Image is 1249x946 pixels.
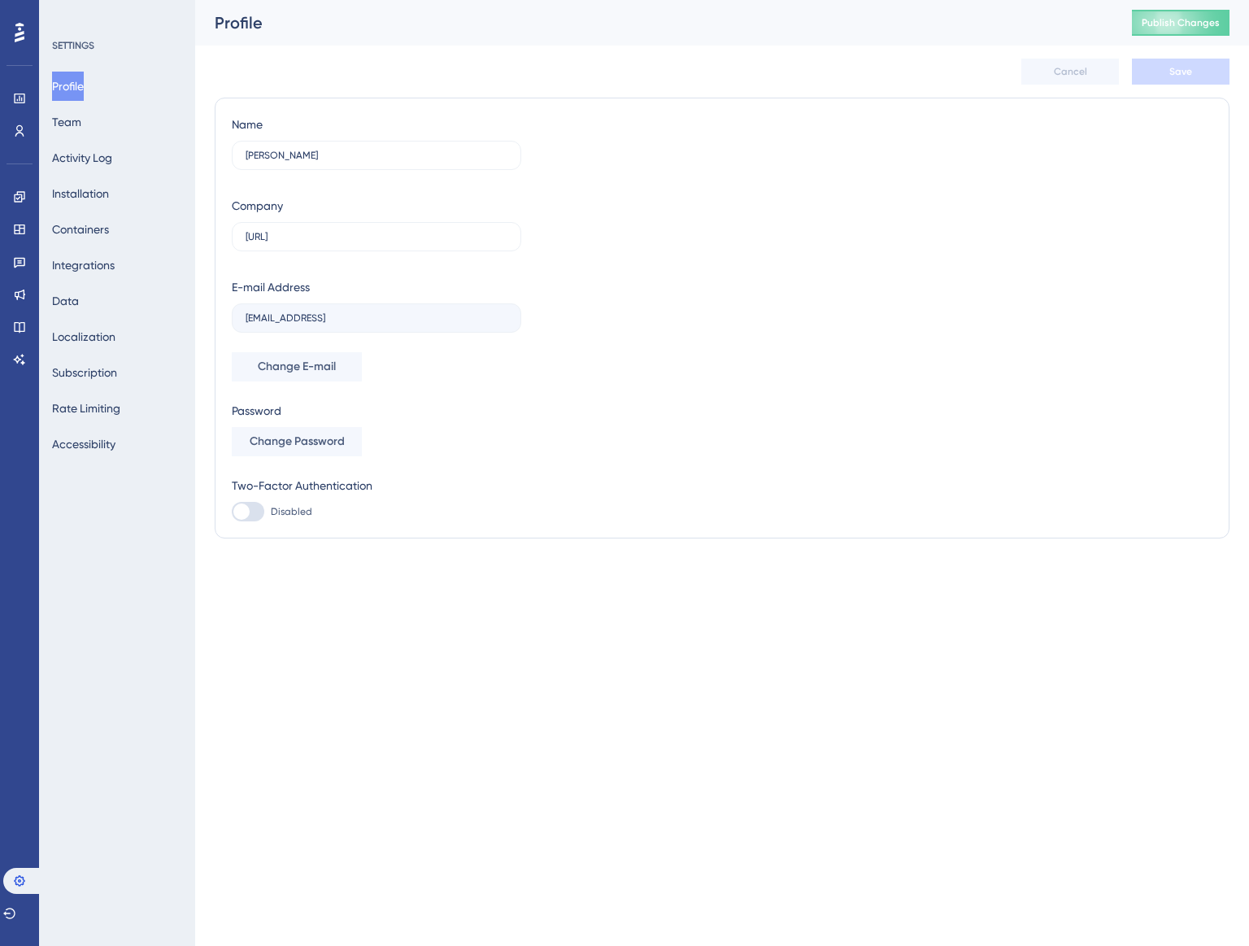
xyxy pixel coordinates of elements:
[1021,59,1119,85] button: Cancel
[258,357,336,377] span: Change E-mail
[52,215,109,244] button: Containers
[232,196,283,216] div: Company
[52,394,120,423] button: Rate Limiting
[232,115,263,134] div: Name
[52,179,109,208] button: Installation
[246,312,507,324] input: E-mail Address
[52,286,79,316] button: Data
[1132,59,1229,85] button: Save
[52,39,184,52] div: SETTINGS
[232,476,521,495] div: Two-Factor Authentication
[246,231,507,242] input: Company Name
[52,72,84,101] button: Profile
[52,358,117,387] button: Subscription
[232,352,362,381] button: Change E-mail
[215,11,1091,34] div: Profile
[232,277,310,297] div: E-mail Address
[232,427,362,456] button: Change Password
[232,401,521,421] div: Password
[246,150,507,161] input: Name Surname
[1142,16,1220,29] span: Publish Changes
[52,322,115,351] button: Localization
[52,251,115,280] button: Integrations
[1169,65,1192,78] span: Save
[271,505,312,518] span: Disabled
[52,429,115,459] button: Accessibility
[52,143,112,172] button: Activity Log
[52,107,81,137] button: Team
[1054,65,1087,78] span: Cancel
[1132,10,1229,36] button: Publish Changes
[250,432,345,451] span: Change Password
